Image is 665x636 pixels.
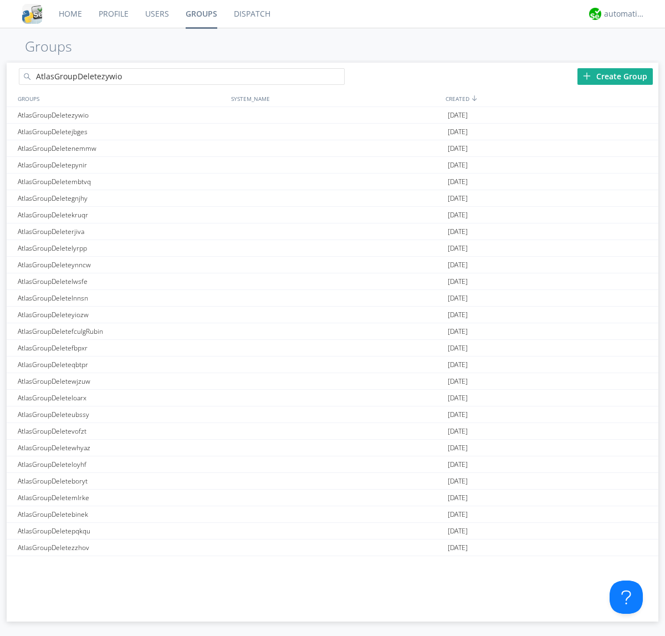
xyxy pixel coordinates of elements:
div: AtlasGroupDeletezzhov [15,540,228,556]
a: AtlasGroupDeleteboryt[DATE] [7,473,658,490]
span: [DATE] [448,223,468,240]
div: AtlasGroupDeleteoquyw [15,556,228,572]
a: AtlasGroupDeletewhyaz[DATE] [7,440,658,456]
a: AtlasGroupDeletemlrke[DATE] [7,490,658,506]
span: [DATE] [448,357,468,373]
div: GROUPS [15,90,226,106]
a: AtlasGroupDeletejbges[DATE] [7,124,658,140]
span: [DATE] [448,240,468,257]
span: [DATE] [448,257,468,273]
div: AtlasGroupDeleteynncw [15,257,228,273]
a: AtlasGroupDeleteloyhf[DATE] [7,456,658,473]
a: AtlasGroupDeletebinek[DATE] [7,506,658,523]
div: CREATED [443,90,658,106]
div: AtlasGroupDeletelyrpp [15,240,228,256]
div: AtlasGroupDeletevofzt [15,423,228,439]
div: automation+atlas [604,8,646,19]
span: [DATE] [448,124,468,140]
a: AtlasGroupDeleteubssy[DATE] [7,406,658,423]
div: AtlasGroupDeleteubssy [15,406,228,423]
div: AtlasGroupDeleterjiva [15,223,228,240]
div: AtlasGroupDeleteloyhf [15,456,228,472]
span: [DATE] [448,157,468,174]
span: [DATE] [448,523,468,540]
div: SYSTEM_NAME [228,90,443,106]
a: AtlasGroupDeletelnnsn[DATE] [7,290,658,307]
a: AtlasGroupDeleteoquyw[DATE] [7,556,658,573]
a: AtlasGroupDeletefbpxr[DATE] [7,340,658,357]
span: [DATE] [448,273,468,290]
span: [DATE] [448,490,468,506]
a: AtlasGroupDeletezywio[DATE] [7,107,658,124]
div: AtlasGroupDeletenemmw [15,140,228,156]
a: AtlasGroupDeletelwsfe[DATE] [7,273,658,290]
a: AtlasGroupDeletevofzt[DATE] [7,423,658,440]
div: AtlasGroupDeletejbges [15,124,228,140]
div: AtlasGroupDeletepqkqu [15,523,228,539]
a: AtlasGroupDeleteyiozw[DATE] [7,307,658,323]
span: [DATE] [448,190,468,207]
div: AtlasGroupDeletekruqr [15,207,228,223]
div: AtlasGroupDeletewjzuw [15,373,228,389]
a: AtlasGroupDeletekruqr[DATE] [7,207,658,223]
span: [DATE] [448,140,468,157]
div: AtlasGroupDeletelwsfe [15,273,228,289]
a: AtlasGroupDeletegnjhy[DATE] [7,190,658,207]
span: [DATE] [448,373,468,390]
div: AtlasGroupDeletezywio [15,107,228,123]
span: [DATE] [448,440,468,456]
span: [DATE] [448,290,468,307]
img: d2d01cd9b4174d08988066c6d424eccd [589,8,601,20]
span: [DATE] [448,107,468,124]
div: AtlasGroupDeleteqbtpr [15,357,228,373]
a: AtlasGroupDeleteynncw[DATE] [7,257,658,273]
div: AtlasGroupDeletemlrke [15,490,228,506]
div: AtlasGroupDeletefculgRubin [15,323,228,339]
span: [DATE] [448,556,468,573]
a: AtlasGroupDeletewjzuw[DATE] [7,373,658,390]
iframe: Toggle Customer Support [610,581,643,614]
img: cddb5a64eb264b2086981ab96f4c1ba7 [22,4,42,24]
span: [DATE] [448,207,468,223]
div: AtlasGroupDeletepynir [15,157,228,173]
div: AtlasGroupDeletelnnsn [15,290,228,306]
div: AtlasGroupDeleteloarx [15,390,228,406]
a: AtlasGroupDeletembtvq[DATE] [7,174,658,190]
img: plus.svg [583,72,591,80]
span: [DATE] [448,473,468,490]
div: Create Group [577,68,653,85]
span: [DATE] [448,406,468,423]
a: AtlasGroupDeletenemmw[DATE] [7,140,658,157]
span: [DATE] [448,307,468,323]
span: [DATE] [448,174,468,190]
div: AtlasGroupDeletegnjhy [15,190,228,206]
div: AtlasGroupDeletewhyaz [15,440,228,456]
span: [DATE] [448,390,468,406]
a: AtlasGroupDeleteloarx[DATE] [7,390,658,406]
div: AtlasGroupDeleteboryt [15,473,228,489]
span: [DATE] [448,456,468,473]
a: AtlasGroupDeletepqkqu[DATE] [7,523,658,540]
div: AtlasGroupDeletefbpxr [15,340,228,356]
a: AtlasGroupDeleterjiva[DATE] [7,223,658,240]
div: AtlasGroupDeletembtvq [15,174,228,190]
input: Search groups [19,68,345,85]
span: [DATE] [448,323,468,340]
div: AtlasGroupDeletebinek [15,506,228,522]
a: AtlasGroupDeleteqbtpr[DATE] [7,357,658,373]
span: [DATE] [448,423,468,440]
a: AtlasGroupDeletezzhov[DATE] [7,540,658,556]
span: [DATE] [448,340,468,357]
span: [DATE] [448,540,468,556]
a: AtlasGroupDeletelyrpp[DATE] [7,240,658,257]
div: AtlasGroupDeleteyiozw [15,307,228,323]
span: [DATE] [448,506,468,523]
a: AtlasGroupDeletepynir[DATE] [7,157,658,174]
a: AtlasGroupDeletefculgRubin[DATE] [7,323,658,340]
